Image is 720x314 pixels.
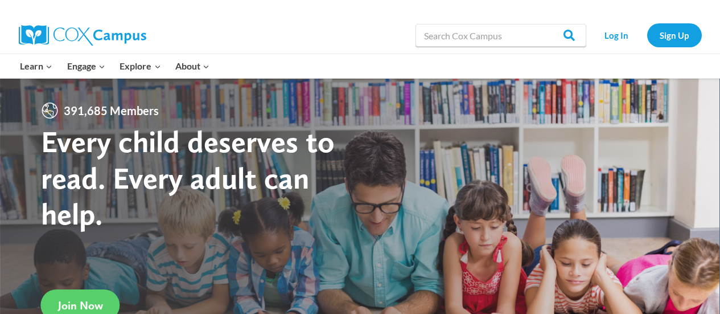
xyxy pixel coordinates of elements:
[58,299,103,312] span: Join Now
[592,23,641,47] a: Log In
[647,23,702,47] a: Sign Up
[592,23,702,47] nav: Secondary Navigation
[41,123,335,232] strong: Every child deserves to read. Every adult can help.
[120,59,161,74] span: Explore
[67,59,105,74] span: Engage
[20,59,52,74] span: Learn
[415,24,586,47] input: Search Cox Campus
[175,59,209,74] span: About
[59,101,163,120] span: 391,685 Members
[13,54,217,78] nav: Primary Navigation
[19,25,146,46] img: Cox Campus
